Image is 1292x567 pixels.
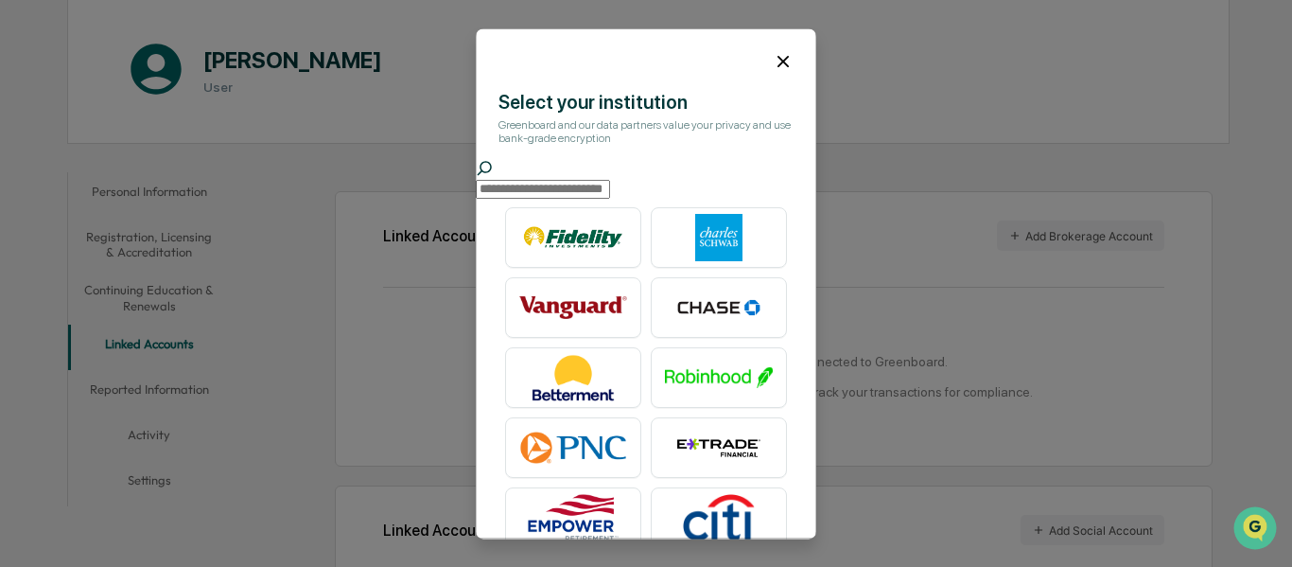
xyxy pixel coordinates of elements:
span: Preclearance [38,239,122,257]
iframe: Open customer support [1231,505,1283,556]
img: PNC [519,424,627,471]
a: 🔎Data Lookup [11,267,127,301]
img: Robinhood [665,354,773,401]
div: We're available if you need us! [64,164,239,179]
img: Vanguard [519,284,627,331]
a: Powered byPylon [133,320,229,335]
span: Pylon [188,321,229,335]
div: Select your institution [498,91,794,114]
span: Data Lookup [38,275,119,293]
img: E*TRADE [665,424,773,471]
p: How can we help? [19,40,344,70]
img: Fidelity Investments [519,214,627,261]
img: Citibank [665,494,773,541]
div: 🔎 [19,276,34,292]
div: Greenboard and our data partners value your privacy and use bank-grade encryption [498,118,794,145]
span: Attestations [156,239,235,257]
img: Empower Retirement [519,494,627,541]
div: Start new chat [64,145,310,164]
a: 🖐️Preclearance [11,231,130,265]
a: 🗄️Attestations [130,231,242,265]
img: Charles Schwab [665,214,773,261]
div: 🗄️ [137,240,152,256]
img: Chase [665,284,773,331]
img: 1746055101610-c473b297-6a78-478c-a979-82029cc54cd1 [19,145,53,179]
img: Betterment [519,354,627,401]
div: 🖐️ [19,240,34,256]
button: Start new chat [322,151,344,173]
